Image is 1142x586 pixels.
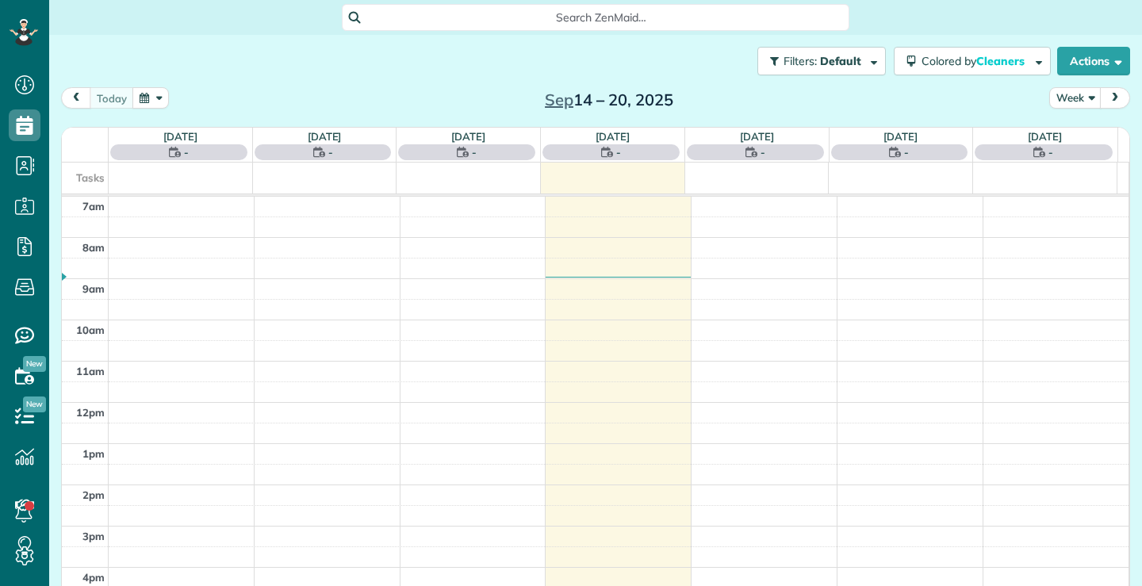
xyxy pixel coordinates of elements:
[596,130,630,143] a: [DATE]
[82,282,105,295] span: 9am
[1049,87,1102,109] button: Week
[616,144,621,160] span: -
[757,47,886,75] button: Filters: Default
[308,130,342,143] a: [DATE]
[23,356,46,372] span: New
[1028,130,1062,143] a: [DATE]
[184,144,189,160] span: -
[90,87,134,109] button: today
[820,54,862,68] span: Default
[784,54,817,68] span: Filters:
[1057,47,1130,75] button: Actions
[76,171,105,184] span: Tasks
[23,396,46,412] span: New
[61,87,91,109] button: prev
[545,90,573,109] span: Sep
[76,365,105,377] span: 11am
[749,47,886,75] a: Filters: Default
[894,47,1051,75] button: Colored byCleaners
[163,130,197,143] a: [DATE]
[82,488,105,501] span: 2pm
[1100,87,1130,109] button: next
[82,571,105,584] span: 4pm
[451,130,485,143] a: [DATE]
[904,144,909,160] span: -
[82,200,105,213] span: 7am
[922,54,1030,68] span: Colored by
[510,91,708,109] h2: 14 – 20, 2025
[76,406,105,419] span: 12pm
[1048,144,1053,160] span: -
[740,130,774,143] a: [DATE]
[82,241,105,254] span: 8am
[761,144,765,160] span: -
[328,144,333,160] span: -
[76,324,105,336] span: 10am
[82,447,105,460] span: 1pm
[82,530,105,542] span: 3pm
[883,130,918,143] a: [DATE]
[472,144,477,160] span: -
[976,54,1027,68] span: Cleaners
